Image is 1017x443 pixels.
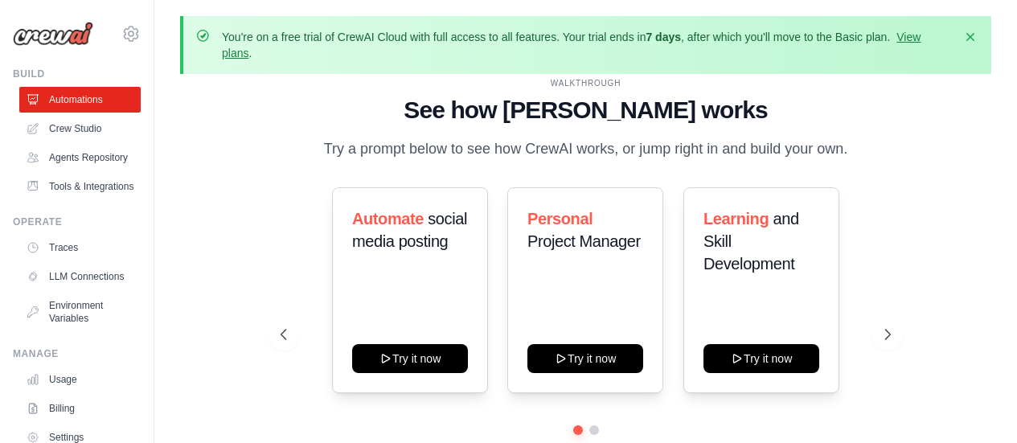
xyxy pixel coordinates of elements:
[281,77,891,89] div: WALKTHROUGH
[352,210,424,228] span: Automate
[19,264,141,289] a: LLM Connections
[646,31,681,43] strong: 7 days
[19,145,141,170] a: Agents Repository
[703,210,769,228] span: Learning
[13,347,141,360] div: Manage
[703,344,819,373] button: Try it now
[19,174,141,199] a: Tools & Integrations
[19,116,141,142] a: Crew Studio
[19,235,141,260] a: Traces
[19,87,141,113] a: Automations
[13,22,93,46] img: Logo
[13,215,141,228] div: Operate
[13,68,141,80] div: Build
[352,344,468,373] button: Try it now
[527,344,643,373] button: Try it now
[703,210,799,273] span: and Skill Development
[281,96,891,125] h1: See how [PERSON_NAME] works
[316,137,856,161] p: Try a prompt below to see how CrewAI works, or jump right in and build your own.
[527,210,593,228] span: Personal
[222,29,953,61] p: You're on a free trial of CrewAI Cloud with full access to all features. Your trial ends in , aft...
[352,210,467,250] span: social media posting
[19,293,141,331] a: Environment Variables
[19,367,141,392] a: Usage
[19,396,141,421] a: Billing
[527,232,641,250] span: Project Manager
